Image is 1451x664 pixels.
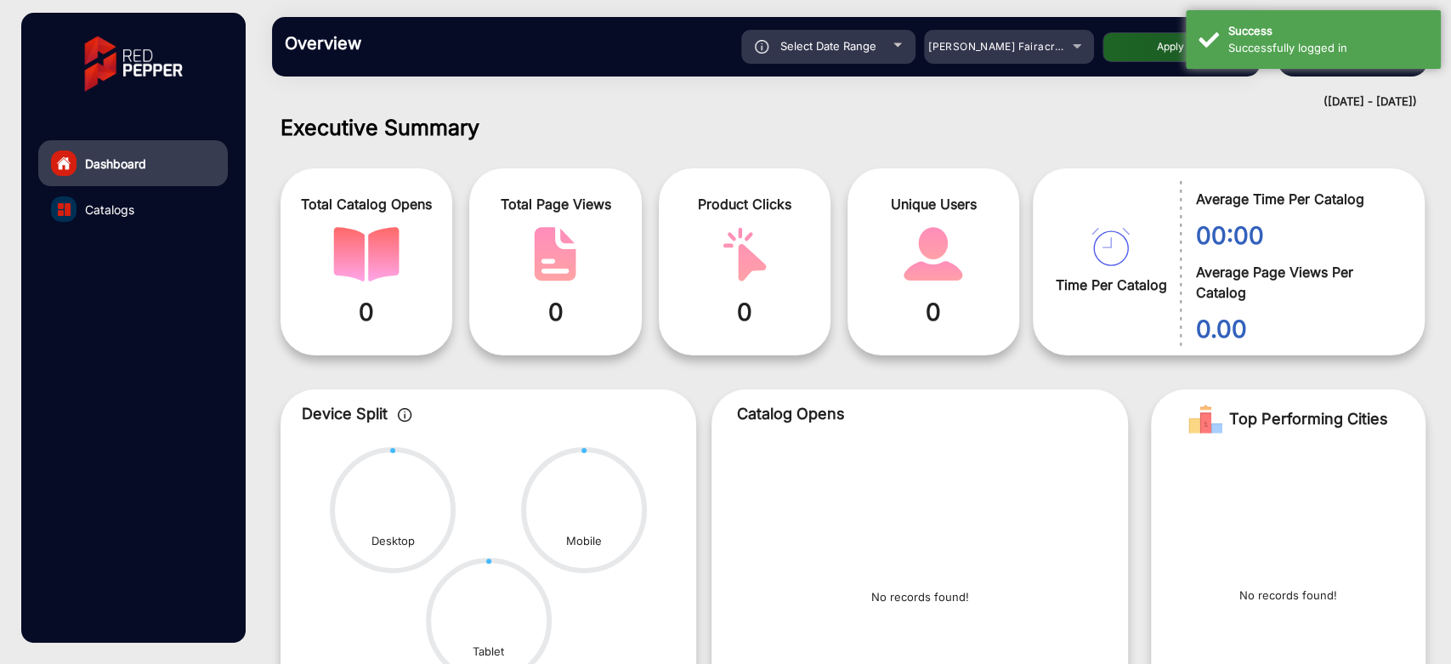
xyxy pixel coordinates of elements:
span: Average Page Views Per Catalog [1195,262,1399,303]
span: Catalogs [85,201,134,218]
p: No records found! [871,589,969,606]
img: catalog [58,203,71,216]
span: Total Catalog Opens [293,194,439,214]
a: Catalogs [38,186,228,232]
img: Rank image [1188,402,1222,436]
div: Mobile [566,533,602,550]
span: 00:00 [1195,218,1399,253]
span: Total Page Views [482,194,628,214]
span: Dashboard [85,155,146,173]
div: ([DATE] - [DATE]) [255,94,1417,111]
p: No records found! [1239,587,1337,604]
span: [PERSON_NAME] Fairacre Farms [928,40,1097,53]
button: Apply [1102,32,1238,62]
img: catalog [522,227,588,281]
img: catalog [1091,228,1130,266]
div: Success [1228,23,1428,40]
img: icon [755,40,769,54]
h3: Overview [285,33,523,54]
span: Unique Users [860,194,1006,214]
span: 0 [860,294,1006,330]
div: Desktop [371,533,415,550]
h1: Executive Summary [281,115,1425,140]
span: 0 [482,294,628,330]
div: Tablet [473,644,504,661]
img: icon [398,408,412,422]
img: catalog [333,227,400,281]
div: Successfully logged in [1228,40,1428,57]
span: Device Split [302,405,388,423]
span: 0.00 [1195,311,1399,347]
img: catalog [711,227,778,281]
img: vmg-logo [72,21,195,106]
span: Select Date Range [780,39,876,53]
a: Dashboard [38,140,228,186]
span: Average Time Per Catalog [1195,189,1399,209]
img: home [56,156,71,171]
span: Product Clicks [672,194,818,214]
img: catalog [900,227,966,281]
span: 0 [672,294,818,330]
p: Catalog Opens [737,402,1102,425]
span: Top Performing Cities [1229,402,1388,436]
span: 0 [293,294,439,330]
